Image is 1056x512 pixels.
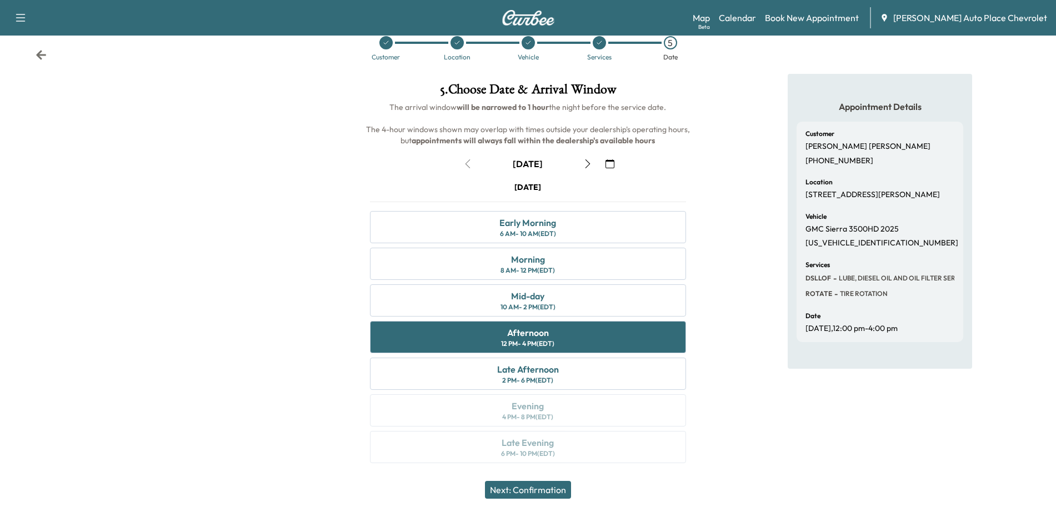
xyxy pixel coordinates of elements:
div: Beta [698,23,710,31]
div: 12 PM - 4 PM (EDT) [501,339,554,348]
div: [DATE] [514,182,541,193]
h6: Services [805,262,830,268]
div: Location [444,54,471,61]
b: appointments will always fall within the dealership's available hours [412,135,655,145]
p: GMC Sierra 3500HD 2025 [805,224,899,234]
p: [PHONE_NUMBER] [805,156,873,166]
p: [DATE] , 12:00 pm - 4:00 pm [805,324,898,334]
p: [STREET_ADDRESS][PERSON_NAME] [805,190,940,200]
p: [PERSON_NAME] [PERSON_NAME] [805,142,930,152]
h6: Date [805,313,820,319]
span: DSLLOF [805,274,831,283]
h6: Location [805,179,833,185]
h6: Customer [805,130,834,137]
img: Curbee Logo [502,10,555,26]
a: MapBeta [693,11,710,24]
div: Mid-day [511,289,544,303]
div: 2 PM - 6 PM (EDT) [502,376,553,385]
div: Early Morning [499,216,556,229]
span: - [832,288,838,299]
span: TIRE ROTATION [838,289,888,298]
div: 6 AM - 10 AM (EDT) [500,229,556,238]
h6: Vehicle [805,213,827,220]
div: Customer [372,54,400,61]
button: Next: Confirmation [485,481,571,499]
p: [US_VEHICLE_IDENTIFICATION_NUMBER] [805,238,958,248]
span: The arrival window the night before the service date. The 4-hour windows shown may overlap with t... [366,102,692,145]
div: Services [587,54,612,61]
div: 10 AM - 2 PM (EDT) [501,303,555,312]
a: Calendar [719,11,756,24]
span: ROTATE [805,289,832,298]
div: 5 [664,36,677,49]
a: Book New Appointment [765,11,859,24]
div: Date [663,54,678,61]
div: Back [36,49,47,61]
span: [PERSON_NAME] Auto Place Chevrolet [893,11,1047,24]
div: Vehicle [518,54,539,61]
div: [DATE] [513,158,543,170]
div: Morning [511,253,545,266]
div: 8 AM - 12 PM (EDT) [501,266,555,275]
div: Late Afternoon [497,363,559,376]
span: - [831,273,837,284]
h1: 5 . Choose Date & Arrival Window [361,83,695,102]
div: Afternoon [507,326,549,339]
h5: Appointment Details [797,101,963,113]
b: will be narrowed to 1 hour [457,102,549,112]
